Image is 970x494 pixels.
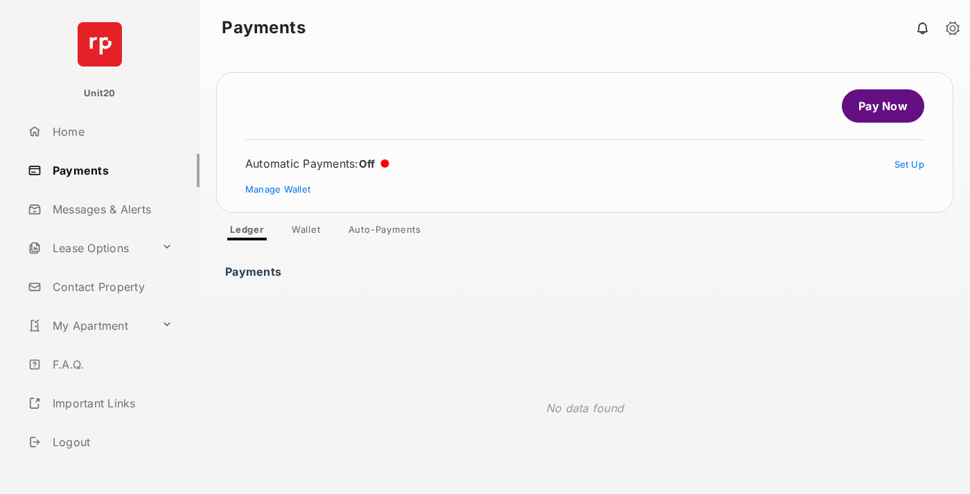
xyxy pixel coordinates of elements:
strong: Payments [222,19,306,36]
a: Ledger [219,224,275,240]
p: No data found [546,400,624,416]
p: Unit20 [84,87,116,100]
a: Auto-Payments [337,224,432,240]
a: Lease Options [22,231,156,265]
a: F.A.Q. [22,348,200,381]
a: Payments [22,154,200,187]
a: Messages & Alerts [22,193,200,226]
a: Home [22,115,200,148]
img: svg+xml;base64,PHN2ZyB4bWxucz0iaHR0cDovL3d3dy53My5vcmcvMjAwMC9zdmciIHdpZHRoPSI2NCIgaGVpZ2h0PSI2NC... [78,22,122,67]
a: Contact Property [22,270,200,303]
span: Off [359,157,376,170]
a: Logout [22,425,200,459]
a: Set Up [894,159,925,170]
div: Automatic Payments : [245,157,389,170]
a: Important Links [22,387,178,420]
h3: Payments [225,265,285,271]
a: My Apartment [22,309,156,342]
a: Manage Wallet [245,184,310,195]
a: Wallet [281,224,332,240]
